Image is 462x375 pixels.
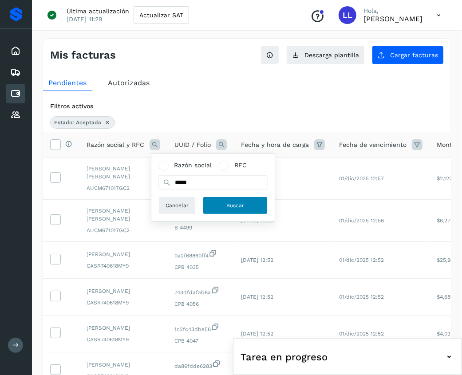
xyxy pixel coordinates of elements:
span: 0a2f68860ff4 [174,249,227,260]
span: Autorizadas [108,79,150,87]
div: Filtros activos [50,102,444,111]
span: CASR740618MY9 [87,336,160,343]
span: 01/dic/2025 12:52 [339,294,384,300]
span: Pendientes [48,79,87,87]
span: Tarea en progreso [241,350,328,364]
span: 1c2fc43dbe56 [174,323,227,333]
span: 01/dic/2025 12:52 [339,331,384,337]
span: Fecha y hora de carga [241,140,309,150]
p: [DATE] 11:29 [67,15,103,23]
span: 743dfdafab8a [174,286,227,296]
span: [DATE] 12:52 [241,294,273,300]
span: Descarga plantilla [304,52,359,58]
div: Tarea en progreso [241,346,454,367]
span: CASR740618MY9 [87,299,160,307]
span: 01/dic/2025 12:57 [339,175,384,182]
span: CASR740618MY9 [87,262,160,270]
button: Actualizar SAT [134,6,189,24]
span: [PERSON_NAME] [87,361,160,369]
span: [DATE] 12:52 [241,331,273,337]
span: Razón social y RFC [87,140,144,150]
p: Hola, [363,7,423,15]
button: Cargar facturas [372,46,444,64]
span: 01/dic/2025 12:52 [339,257,384,263]
span: [PERSON_NAME] [PERSON_NAME] [87,207,160,223]
span: Fecha de vencimiento [339,140,407,150]
span: CPB 4056 [174,300,227,308]
span: CPB 4035 [174,263,227,271]
span: Cargar facturas [390,52,438,58]
span: [PERSON_NAME] [87,287,160,295]
span: AUCM671017GC2 [87,184,160,192]
p: Última actualización [67,7,129,15]
button: Descarga plantilla [286,46,365,64]
span: UUID / Folio [174,140,211,150]
span: [PERSON_NAME] [PERSON_NAME] [87,165,160,181]
span: 01/dic/2025 12:56 [339,217,384,224]
span: AUCM671017GC2 [87,226,160,234]
span: [DATE] 12:52 [241,257,273,263]
span: Actualizar SAT [139,12,183,18]
div: Cuentas por pagar [6,84,25,103]
div: Proveedores [6,105,25,125]
p: Leticia Lugo Hernandez [363,15,423,23]
span: da86fdde6283 [174,359,227,370]
span: [PERSON_NAME] [87,250,160,258]
span: [PERSON_NAME] [87,324,160,332]
div: Inicio [6,41,25,61]
span: B 4499 [174,224,227,232]
h4: Mis facturas [50,49,116,62]
span: Estado: Aceptada [54,118,101,126]
span: CPB 4047 [174,337,227,345]
div: Embarques [6,63,25,82]
div: Estado: Aceptada [50,116,115,129]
